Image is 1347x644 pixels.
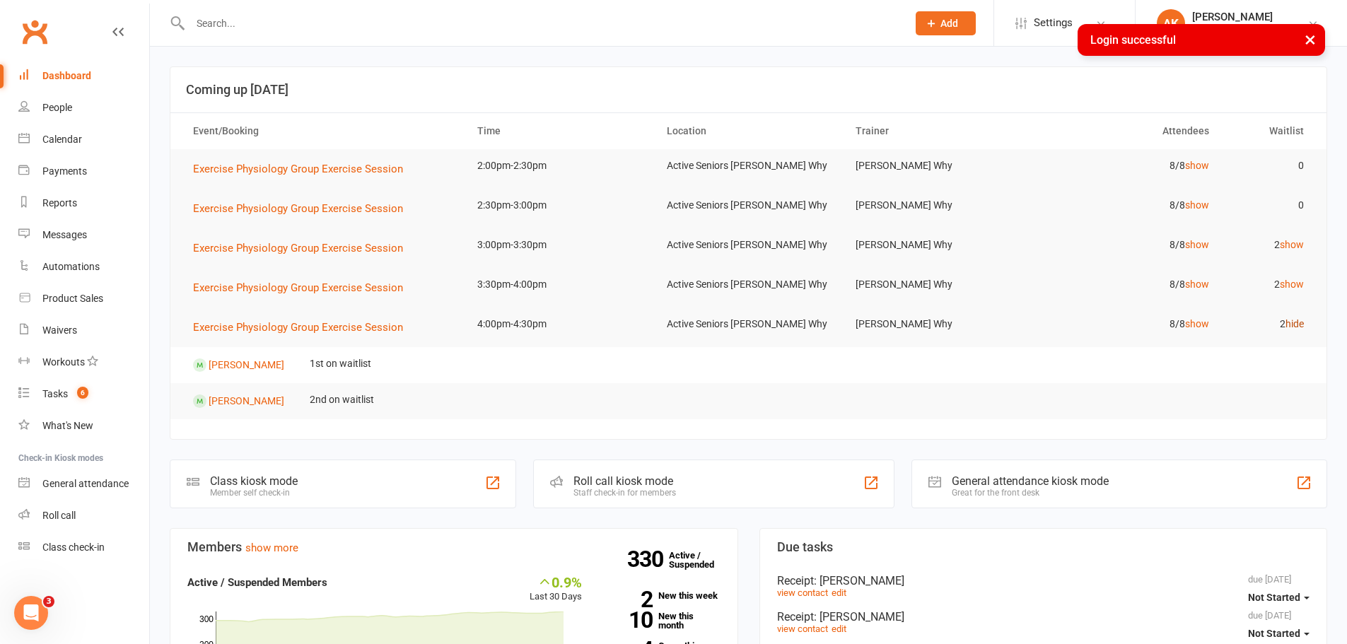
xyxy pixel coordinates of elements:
a: 10New this month [603,611,721,630]
div: AK [1157,9,1185,37]
span: Login successful [1090,33,1176,47]
button: Exercise Physiology Group Exercise Session [193,160,413,177]
a: Calendar [18,124,149,156]
a: show [1185,279,1209,290]
td: 8/8 [1032,228,1222,262]
span: Exercise Physiology Group Exercise Session [193,202,403,215]
span: Exercise Physiology Group Exercise Session [193,242,403,254]
td: 1st on waitlist [297,347,384,380]
button: Exercise Physiology Group Exercise Session [193,279,413,296]
a: Messages [18,219,149,251]
a: show [1185,160,1209,171]
div: Receipt [777,610,1310,623]
td: 2 [1222,308,1317,341]
div: Roll call [42,510,76,521]
th: Time [465,113,654,149]
a: edit [832,623,846,634]
th: Waitlist [1222,113,1317,149]
a: [PERSON_NAME] [209,359,284,370]
span: Add [940,18,958,29]
td: [PERSON_NAME] Why [843,189,1032,222]
div: Staff check-in for members [573,488,676,498]
a: 330Active / Suspended [669,540,731,580]
td: [PERSON_NAME] Why [843,268,1032,301]
td: [PERSON_NAME] Why [843,228,1032,262]
a: view contact [777,623,828,634]
span: Not Started [1248,592,1300,603]
span: : [PERSON_NAME] [814,610,904,623]
div: Roll call kiosk mode [573,474,676,488]
button: Not Started [1248,585,1310,610]
div: Receipt [777,574,1310,587]
a: show [1185,199,1209,211]
button: Exercise Physiology Group Exercise Session [193,200,413,217]
div: People [42,102,72,113]
button: Exercise Physiology Group Exercise Session [193,240,413,257]
div: Last 30 Days [530,574,582,604]
a: 2New this week [603,591,721,600]
div: Calendar [42,134,82,145]
a: hide [1285,318,1304,329]
td: 8/8 [1032,268,1222,301]
div: Waivers [42,324,77,336]
a: Automations [18,251,149,283]
a: show more [245,541,298,554]
strong: Active / Suspended Members [187,576,327,589]
td: Active Seniors [PERSON_NAME] Why [654,228,844,262]
a: Product Sales [18,283,149,315]
h3: Due tasks [777,540,1310,554]
span: Exercise Physiology Group Exercise Session [193,321,403,334]
div: Class kiosk mode [210,474,298,488]
td: 2 [1222,268,1317,301]
a: show [1280,279,1304,290]
strong: 10 [603,609,653,631]
div: Staying Active Dee Why [1192,23,1294,36]
span: Exercise Physiology Group Exercise Session [193,163,403,175]
td: 8/8 [1032,149,1222,182]
td: Active Seniors [PERSON_NAME] Why [654,149,844,182]
div: General attendance [42,478,129,489]
a: show [1280,239,1304,250]
a: Waivers [18,315,149,346]
strong: 2 [603,589,653,610]
h3: Coming up [DATE] [186,83,1311,97]
th: Event/Booking [180,113,465,149]
th: Location [654,113,844,149]
div: Messages [42,229,87,240]
div: Tasks [42,388,68,399]
th: Attendees [1032,113,1222,149]
td: 2:30pm-3:00pm [465,189,654,222]
td: 3:30pm-4:00pm [465,268,654,301]
a: Dashboard [18,60,149,92]
td: 8/8 [1032,308,1222,341]
div: Product Sales [42,293,103,304]
a: Roll call [18,500,149,532]
a: Payments [18,156,149,187]
td: Active Seniors [PERSON_NAME] Why [654,268,844,301]
td: Active Seniors [PERSON_NAME] Why [654,189,844,222]
span: Exercise Physiology Group Exercise Session [193,281,403,294]
a: show [1185,318,1209,329]
a: view contact [777,587,828,598]
a: Class kiosk mode [18,532,149,563]
button: × [1298,24,1323,54]
td: 2nd on waitlist [297,383,387,416]
strong: 330 [627,549,669,570]
div: [PERSON_NAME] [1192,11,1294,23]
h3: Members [187,540,721,554]
a: show [1185,239,1209,250]
a: What's New [18,410,149,442]
a: Tasks 6 [18,378,149,410]
div: Reports [42,197,77,209]
div: General attendance kiosk mode [952,474,1109,488]
div: 0.9% [530,574,582,590]
a: General attendance kiosk mode [18,468,149,500]
th: Trainer [843,113,1032,149]
a: People [18,92,149,124]
td: [PERSON_NAME] Why [843,308,1032,341]
div: Automations [42,261,100,272]
td: 2 [1222,228,1317,262]
div: Dashboard [42,70,91,81]
a: [PERSON_NAME] [209,395,284,406]
div: Class check-in [42,541,105,553]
